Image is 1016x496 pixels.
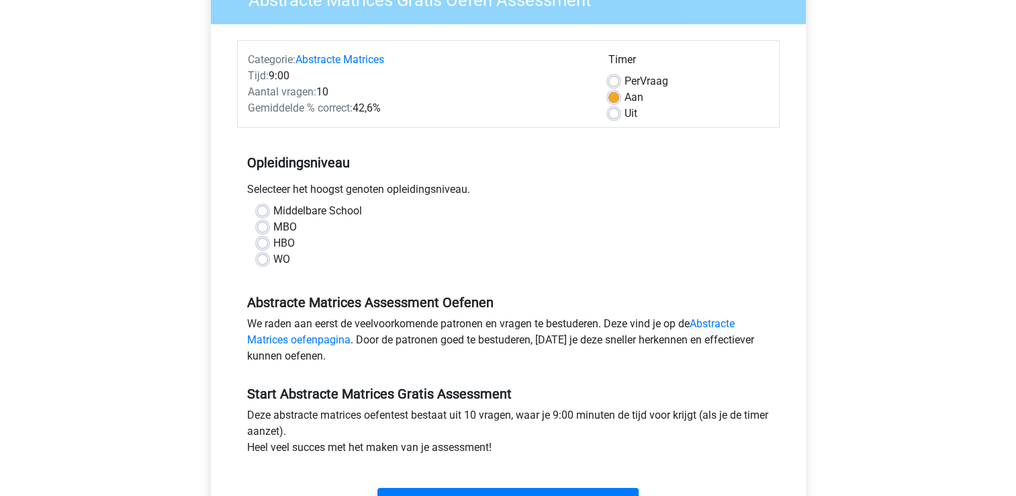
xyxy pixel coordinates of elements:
[295,53,384,66] a: Abstracte Matrices
[248,101,353,114] span: Gemiddelde % correct:
[625,73,668,89] label: Vraag
[273,219,297,235] label: MBO
[247,149,770,176] h5: Opleidingsniveau
[247,386,770,402] h5: Start Abstracte Matrices Gratis Assessment
[273,235,295,251] label: HBO
[273,251,290,267] label: WO
[237,407,780,461] div: Deze abstracte matrices oefentest bestaat uit 10 vragen, waar je 9:00 minuten de tijd voor krijgt...
[248,53,295,66] span: Categorie:
[625,89,643,106] label: Aan
[238,100,598,116] div: 42,6%
[248,85,316,98] span: Aantal vragen:
[608,52,769,73] div: Timer
[248,69,269,82] span: Tijd:
[247,294,770,311] h5: Abstracte Matrices Assessment Oefenen
[237,316,780,370] div: We raden aan eerst de veelvoorkomende patronen en vragen te bestuderen. Deze vind je op de . Door...
[625,106,637,122] label: Uit
[238,84,598,100] div: 10
[237,181,780,203] div: Selecteer het hoogst genoten opleidingsniveau.
[625,75,640,87] span: Per
[238,68,598,84] div: 9:00
[273,203,362,219] label: Middelbare School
